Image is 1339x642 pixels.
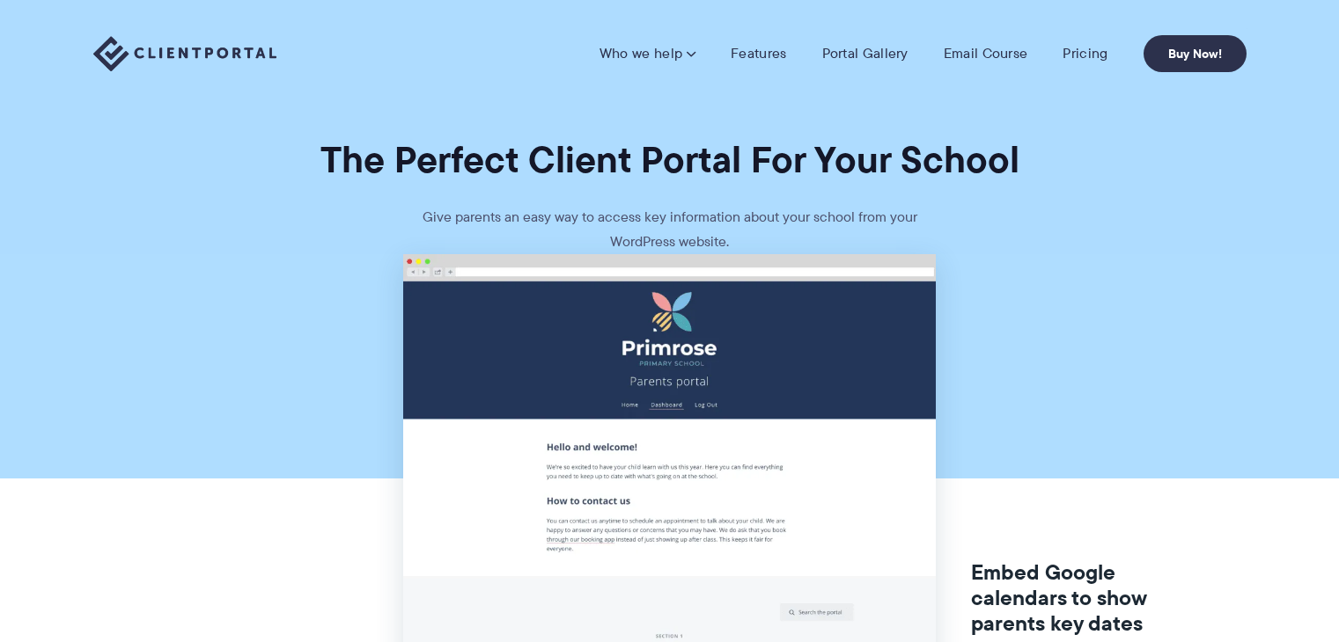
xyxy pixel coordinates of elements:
a: Features [731,45,786,62]
h3: Embed Google calendars to show parents key dates [971,560,1164,636]
a: Portal Gallery [822,45,909,62]
a: Buy Now! [1144,35,1247,72]
a: Pricing [1063,45,1107,62]
a: Who we help [600,45,695,62]
p: Give parents an easy way to access key information about your school from your WordPress website. [406,205,934,254]
a: Email Course [944,45,1028,62]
